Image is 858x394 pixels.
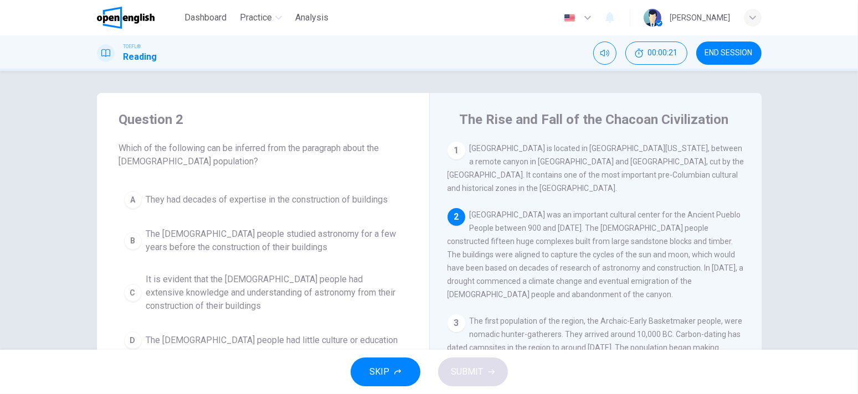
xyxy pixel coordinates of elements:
[97,7,181,29] a: OpenEnglish logo
[119,222,407,259] button: BThe [DEMOGRAPHIC_DATA] people studied astronomy for a few years before the construction of their...
[97,7,155,29] img: OpenEnglish logo
[119,268,407,318] button: CIt is evident that the [DEMOGRAPHIC_DATA] people had extensive knowledge and understanding of as...
[644,9,661,27] img: Profile picture
[648,49,678,58] span: 00:00:21
[124,284,142,302] div: C
[460,111,729,128] h4: The Rise and Fall of the Chacoan Civilization
[448,208,465,226] div: 2
[625,42,687,65] div: Hide
[119,142,407,168] span: Which of the following can be inferred from the paragraph about the [DEMOGRAPHIC_DATA] population?
[124,191,142,209] div: A
[670,11,731,24] div: [PERSON_NAME]
[295,11,328,24] span: Analysis
[180,8,231,28] button: Dashboard
[593,42,616,65] div: Mute
[184,11,227,24] span: Dashboard
[448,144,744,193] span: [GEOGRAPHIC_DATA] is located in [GEOGRAPHIC_DATA][US_STATE], between a remote canyon in [GEOGRAPH...
[119,326,407,354] button: DThe [DEMOGRAPHIC_DATA] people had little culture or education
[625,42,687,65] button: 00:00:21
[696,42,762,65] button: END SESSION
[119,111,407,128] h4: Question 2
[146,193,388,206] span: They had decades of expertise in the construction of buildings
[119,186,407,214] button: AThey had decades of expertise in the construction of buildings
[124,43,141,50] span: TOEFL®
[448,210,744,299] span: [GEOGRAPHIC_DATA] was an important cultural center for the Ancient Pueblo People between 900 and ...
[235,8,286,28] button: Practice
[291,8,333,28] button: Analysis
[124,331,142,349] div: D
[370,364,390,380] span: SKIP
[124,50,157,64] h1: Reading
[146,273,402,313] span: It is evident that the [DEMOGRAPHIC_DATA] people had extensive knowledge and understanding of ast...
[705,49,753,58] span: END SESSION
[240,11,272,24] span: Practice
[351,357,420,386] button: SKIP
[146,334,398,347] span: The [DEMOGRAPHIC_DATA] people had little culture or education
[146,227,402,254] span: The [DEMOGRAPHIC_DATA] people studied astronomy for a few years before the construction of their ...
[448,314,465,332] div: 3
[124,232,142,250] div: B
[563,14,577,22] img: en
[448,142,465,159] div: 1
